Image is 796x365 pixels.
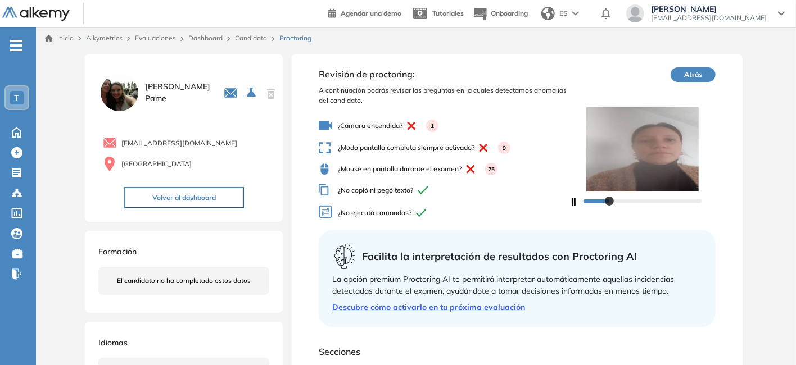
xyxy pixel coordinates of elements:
[671,67,716,82] button: Atrás
[651,13,767,22] span: [EMAIL_ADDRESS][DOMAIN_NAME]
[86,34,123,42] span: Alkymetrics
[188,34,223,42] a: Dashboard
[498,142,510,154] div: 9
[651,4,767,13] span: [PERSON_NAME]
[319,142,569,154] span: ¿Modo pantalla completa siempre activado?
[319,67,569,81] span: Revisión de proctoring:
[121,159,192,169] span: [GEOGRAPHIC_DATA]
[45,33,74,43] a: Inicio
[319,85,569,106] span: A continuación podrás revisar las preguntas en la cuales detectamos anomalías del candidato.
[145,81,210,104] span: [PERSON_NAME] Pame
[341,9,401,17] span: Agendar una demo
[332,302,702,313] a: Descubre cómo activarlo en tu próxima evaluación
[319,184,569,196] span: ¿No copió ni pegó texto?
[98,337,128,348] span: Idiomas
[432,9,464,17] span: Tutoriales
[135,34,176,42] a: Evaluaciones
[279,33,311,43] span: Proctoring
[98,247,137,257] span: Formación
[491,9,528,17] span: Onboarding
[2,7,70,21] img: Logo
[319,163,569,175] span: ¿Mouse en pantalla durante el examen?
[541,7,555,20] img: world
[485,163,497,175] div: 25
[328,6,401,19] a: Agendar una demo
[235,34,267,42] a: Candidato
[319,119,569,133] span: ¿Cámara encendida?
[426,120,438,132] div: 1
[473,2,528,26] button: Onboarding
[15,93,20,102] span: T
[242,83,263,103] button: Seleccione la evaluación activa
[319,345,716,358] span: Secciones
[117,276,251,286] span: El candidato no ha completado estos datos
[124,187,244,208] button: Volver al dashboard
[332,273,702,297] div: La opción premium Proctoring AI te permitirá interpretar automáticamente aquellas incidencias det...
[362,249,637,264] span: Facilita la interpretación de resultados con Proctoring AI
[121,138,237,148] span: [EMAIL_ADDRESS][DOMAIN_NAME]
[10,44,22,47] i: -
[319,205,569,221] span: ¿No ejecutó comandos?
[572,11,579,16] img: arrow
[559,8,568,19] span: ES
[98,72,140,113] img: PROFILE_MENU_LOGO_USER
